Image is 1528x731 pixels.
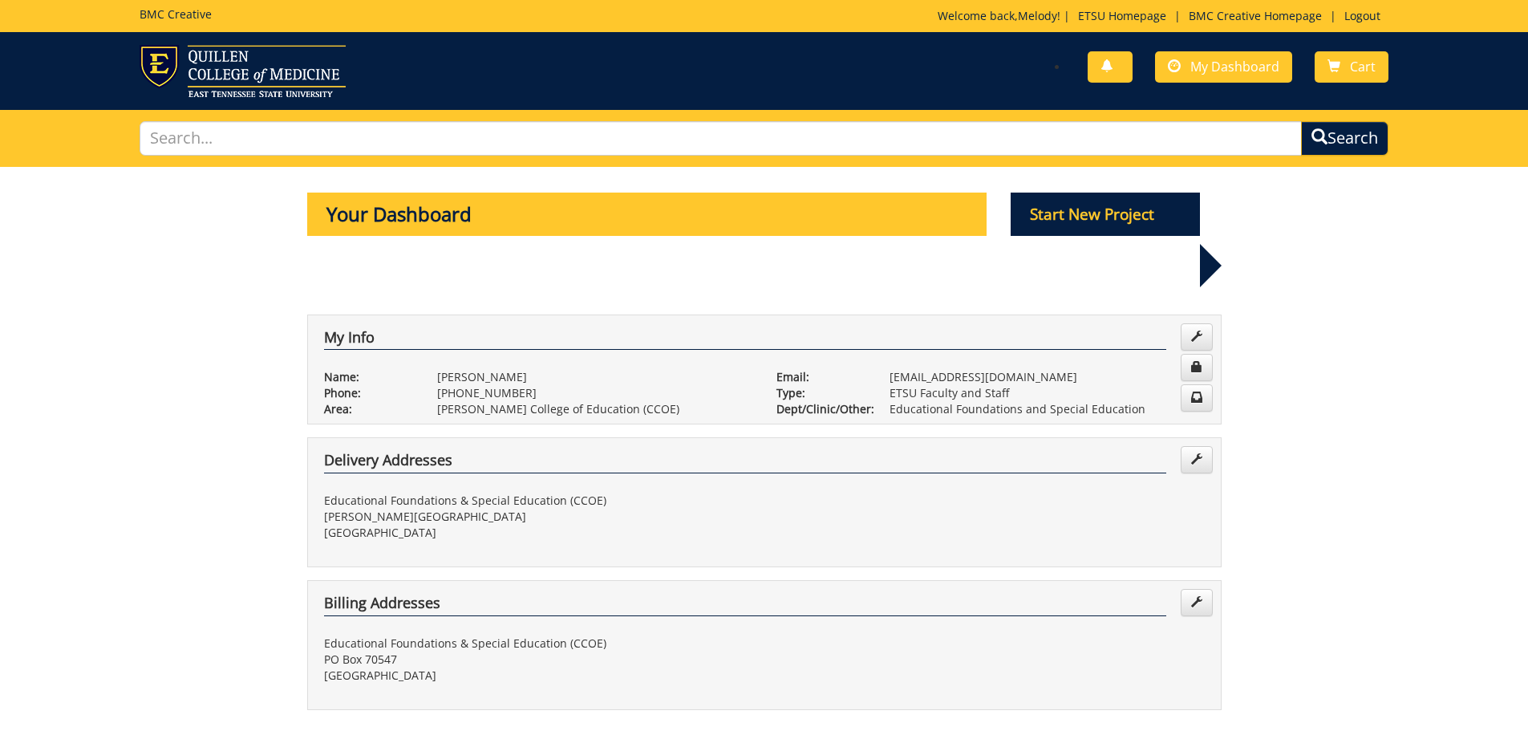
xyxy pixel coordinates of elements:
[324,525,752,541] p: [GEOGRAPHIC_DATA]
[437,369,752,385] p: [PERSON_NAME]
[1336,8,1388,23] a: Logout
[776,401,865,417] p: Dept/Clinic/Other:
[1181,8,1330,23] a: BMC Creative Homepage
[140,121,1303,156] input: Search...
[1190,58,1279,75] span: My Dashboard
[140,45,346,97] img: ETSU logo
[1350,58,1376,75] span: Cart
[324,652,752,668] p: PO Box 70547
[776,385,865,401] p: Type:
[1181,589,1213,616] a: Edit Addresses
[324,493,752,509] p: Educational Foundations & Special Education (CCOE)
[1181,323,1213,351] a: Edit Info
[890,385,1205,401] p: ETSU Faculty and Staff
[324,668,752,684] p: [GEOGRAPHIC_DATA]
[890,401,1205,417] p: Educational Foundations and Special Education
[140,8,212,20] h5: BMC Creative
[1315,51,1388,83] a: Cart
[324,636,752,652] p: Educational Foundations & Special Education (CCOE)
[1070,8,1174,23] a: ETSU Homepage
[1011,193,1200,236] p: Start New Project
[324,453,1166,473] h4: Delivery Addresses
[1181,384,1213,412] a: Change Communication Preferences
[1011,208,1200,223] a: Start New Project
[324,385,413,401] p: Phone:
[437,385,752,401] p: [PHONE_NUMBER]
[324,595,1166,616] h4: Billing Addresses
[1181,446,1213,473] a: Edit Addresses
[324,330,1166,351] h4: My Info
[1181,354,1213,381] a: Change Password
[307,193,987,236] p: Your Dashboard
[437,401,752,417] p: [PERSON_NAME] College of Education (CCOE)
[890,369,1205,385] p: [EMAIL_ADDRESS][DOMAIN_NAME]
[1018,8,1057,23] a: Melody
[1301,121,1388,156] button: Search
[324,509,752,525] p: [PERSON_NAME][GEOGRAPHIC_DATA]
[324,401,413,417] p: Area:
[324,369,413,385] p: Name:
[938,8,1388,24] p: Welcome back, ! | | |
[1155,51,1292,83] a: My Dashboard
[776,369,865,385] p: Email:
